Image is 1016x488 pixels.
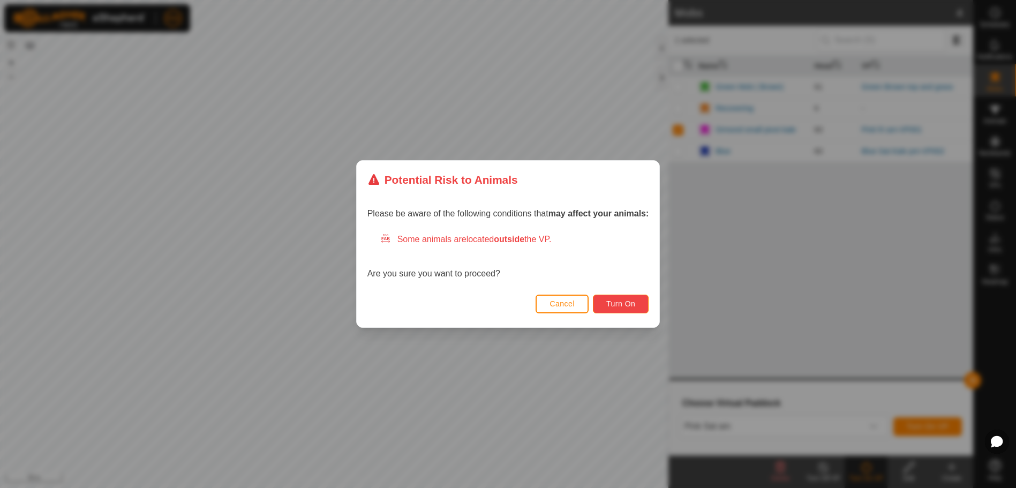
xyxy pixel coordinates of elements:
div: Some animals are [380,233,649,246]
span: Cancel [550,299,575,308]
strong: outside [494,235,524,244]
span: Please be aware of the following conditions that [367,209,649,218]
div: Are you sure you want to proceed? [367,233,649,280]
span: Turn On [606,299,635,308]
button: Turn On [593,295,649,313]
div: Potential Risk to Animals [367,171,518,188]
button: Cancel [536,295,589,313]
strong: may affect your animals: [548,209,649,218]
span: located the VP. [466,235,552,244]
